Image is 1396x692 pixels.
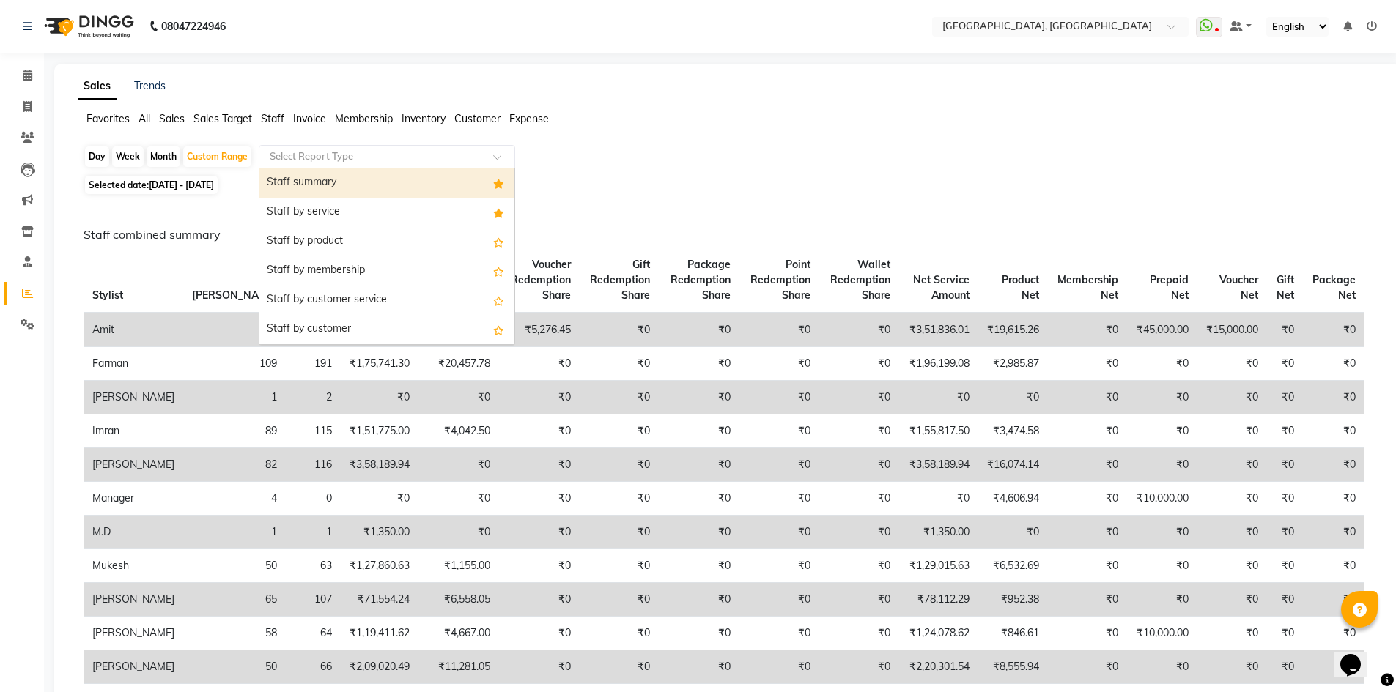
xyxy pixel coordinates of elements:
td: ₹0 [1048,583,1127,617]
td: ₹3,51,836.01 [899,313,978,347]
td: ₹16,074.14 [978,448,1048,482]
td: ₹0 [1267,313,1303,347]
td: ₹0 [819,448,899,482]
td: ₹6,558.05 [418,583,499,617]
span: Gift Redemption Share [590,258,650,302]
td: ₹78,112.29 [899,583,978,617]
td: ₹0 [1303,313,1364,347]
td: ₹15,000.00 [1197,313,1267,347]
div: Month [147,146,180,167]
td: ₹0 [739,347,819,381]
td: Manager [84,482,183,516]
span: Expense [509,112,549,125]
td: 0 [286,482,341,516]
td: ₹0 [499,482,580,516]
td: ₹0 [418,482,499,516]
td: ₹0 [499,347,580,381]
td: Farman [84,347,183,381]
span: Package Redemption Share [671,258,731,302]
td: ₹19,615.26 [978,313,1048,347]
td: 2 [286,381,341,414]
td: ₹1,55,817.50 [899,414,978,448]
td: ₹0 [899,381,978,414]
td: ₹0 [819,650,899,684]
td: 64 [286,617,341,650]
span: Stylist [92,289,123,302]
span: Wallet Redemption Share [830,258,890,302]
td: ₹0 [1267,347,1303,381]
td: ₹0 [1303,516,1364,549]
td: 1 [286,516,341,549]
span: [DATE] - [DATE] [149,179,214,190]
span: Selected date: [85,176,218,194]
td: 82 [183,448,286,482]
a: Trends [134,79,166,92]
td: ₹0 [580,381,660,414]
td: ₹0 [1267,583,1303,617]
td: ₹0 [1048,381,1127,414]
td: ₹0 [1127,381,1197,414]
b: 08047224946 [161,6,226,47]
td: ₹0 [1303,650,1364,684]
td: ₹1,350.00 [341,516,419,549]
span: All [139,112,150,125]
td: ₹0 [499,583,580,617]
td: ₹0 [1048,650,1127,684]
td: ₹0 [1303,448,1364,482]
td: 116 [286,448,341,482]
span: Add this report to Favorites List [493,291,504,309]
td: ₹0 [819,347,899,381]
td: ₹0 [659,414,739,448]
td: ₹0 [739,414,819,448]
span: Package Net [1312,273,1356,302]
td: ₹0 [659,650,739,684]
span: Gift Net [1277,273,1294,302]
div: Staff by service [259,198,514,227]
span: Net Service Amount [913,273,970,302]
td: ₹1,24,078.62 [899,617,978,650]
td: ₹0 [1197,347,1267,381]
td: ₹0 [659,313,739,347]
td: ₹0 [499,516,580,549]
span: Staff [261,112,284,125]
td: ₹0 [1197,650,1267,684]
span: Voucher Redemption Share [511,258,571,302]
td: ₹0 [739,650,819,684]
td: ₹4,606.94 [978,482,1048,516]
td: ₹0 [659,617,739,650]
td: 191 [286,347,341,381]
ng-dropdown-panel: Options list [259,168,515,345]
td: ₹11,281.05 [418,650,499,684]
td: Imran [84,414,183,448]
td: ₹0 [1127,516,1197,549]
div: Staff by membership [259,256,514,286]
td: ₹1,350.00 [899,516,978,549]
td: ₹0 [499,414,580,448]
td: ₹0 [1197,617,1267,650]
td: [PERSON_NAME] [84,381,183,414]
td: ₹0 [580,482,660,516]
td: 109 [183,347,286,381]
span: Membership [335,112,393,125]
td: ₹0 [580,448,660,482]
td: ₹0 [1048,347,1127,381]
td: ₹2,20,301.54 [899,650,978,684]
div: Staff by customer [259,315,514,344]
td: ₹0 [978,516,1048,549]
td: ₹0 [1048,414,1127,448]
td: 107 [286,583,341,617]
td: 115 [286,414,341,448]
td: ₹1,75,741.30 [341,347,419,381]
div: Week [112,146,144,167]
td: ₹0 [739,617,819,650]
td: ₹4,042.50 [418,414,499,448]
td: ₹0 [580,617,660,650]
div: Staff by customer service [259,286,514,315]
span: Point Redemption Share [750,258,810,302]
span: Added to Favorites [493,204,504,221]
td: ₹0 [739,549,819,583]
td: [PERSON_NAME] [84,617,183,650]
td: 50 [183,549,286,583]
span: Add this report to Favorites List [493,262,504,280]
td: ₹0 [1303,549,1364,583]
